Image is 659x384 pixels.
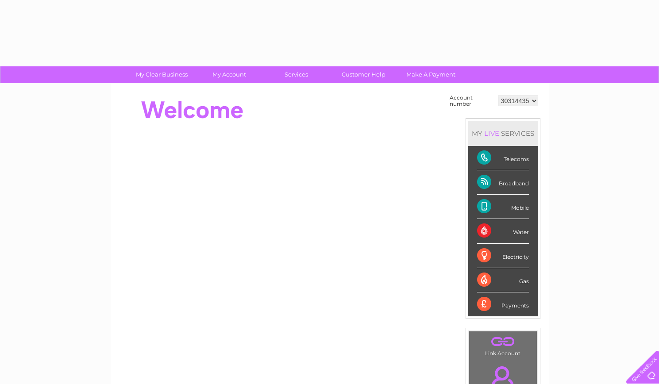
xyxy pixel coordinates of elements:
a: Make A Payment [394,66,467,83]
div: Payments [477,292,529,316]
div: Gas [477,268,529,292]
div: Water [477,219,529,243]
div: Mobile [477,195,529,219]
div: Broadband [477,170,529,195]
a: Services [260,66,333,83]
a: . [471,334,535,349]
div: MY SERVICES [468,121,538,146]
a: My Clear Business [125,66,198,83]
div: Telecoms [477,146,529,170]
div: LIVE [482,129,501,138]
a: My Account [193,66,266,83]
a: Customer Help [327,66,400,83]
td: Link Account [469,331,537,359]
td: Account number [447,92,496,109]
div: Electricity [477,244,529,268]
